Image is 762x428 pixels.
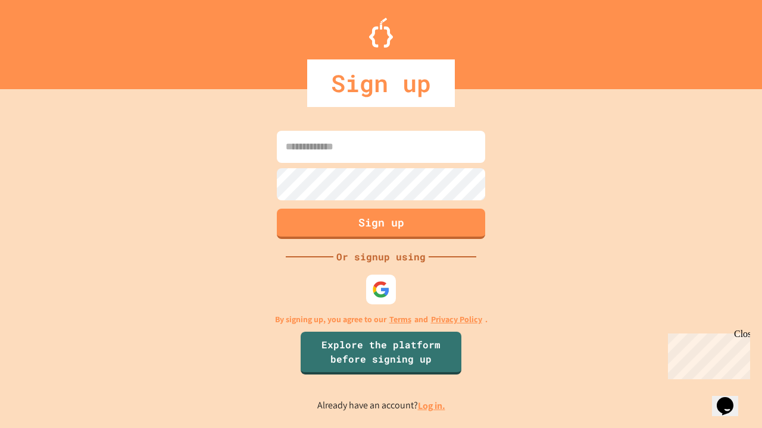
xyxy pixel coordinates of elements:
[275,313,488,326] p: By signing up, you agree to our and .
[317,398,445,413] p: Already have an account?
[277,209,485,239] button: Sign up
[389,313,411,326] a: Terms
[712,380,750,416] iframe: chat widget
[372,281,390,298] img: google-icon.svg
[663,329,750,379] iframe: chat widget
[369,18,393,48] img: Logo.svg
[333,250,429,264] div: Or signup using
[307,59,455,107] div: Sign up
[431,313,482,326] a: Privacy Policy
[301,332,461,374] a: Explore the platform before signing up
[5,5,82,75] div: Chat with us now!Close
[418,399,445,412] a: Log in.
